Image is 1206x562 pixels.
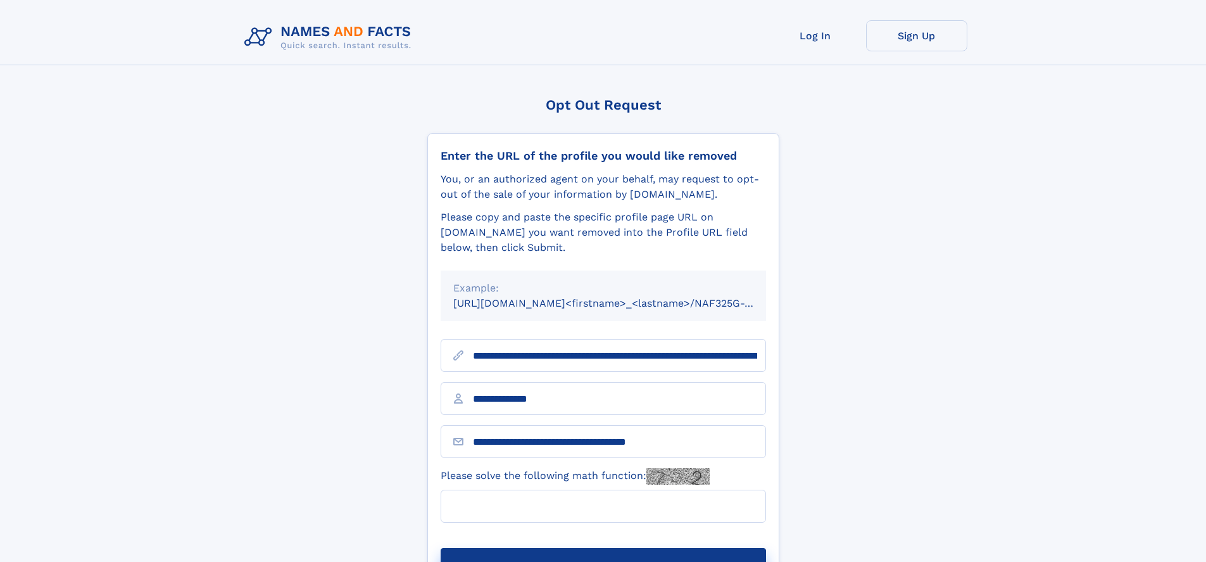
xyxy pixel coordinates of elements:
[453,297,790,309] small: [URL][DOMAIN_NAME]<firstname>_<lastname>/NAF325G-xxxxxxxx
[441,172,766,202] div: You, or an authorized agent on your behalf, may request to opt-out of the sale of your informatio...
[427,97,779,113] div: Opt Out Request
[441,210,766,255] div: Please copy and paste the specific profile page URL on [DOMAIN_NAME] you want removed into the Pr...
[866,20,967,51] a: Sign Up
[453,281,753,296] div: Example:
[239,20,422,54] img: Logo Names and Facts
[441,149,766,163] div: Enter the URL of the profile you would like removed
[765,20,866,51] a: Log In
[441,468,710,485] label: Please solve the following math function:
